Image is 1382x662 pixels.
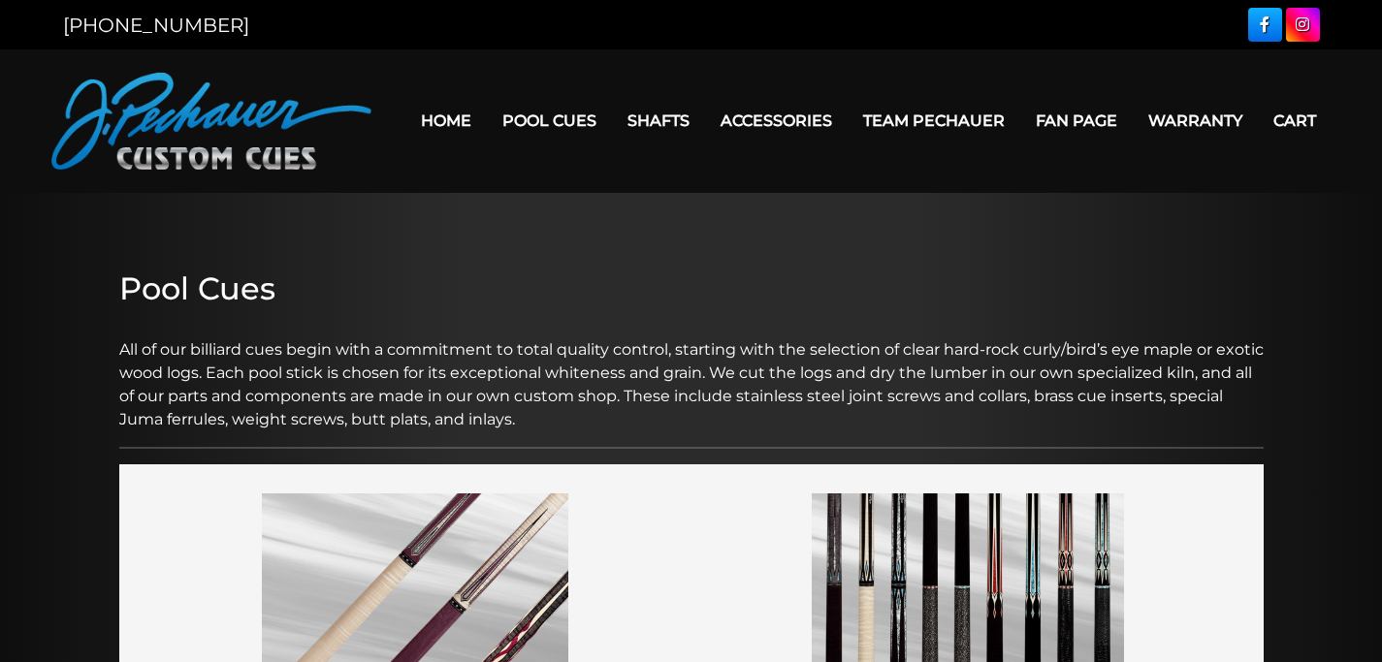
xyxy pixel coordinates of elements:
a: Pool Cues [487,96,612,145]
a: Home [405,96,487,145]
a: Fan Page [1020,96,1133,145]
p: All of our billiard cues begin with a commitment to total quality control, starting with the sele... [119,315,1264,431]
h2: Pool Cues [119,270,1264,307]
a: Warranty [1133,96,1258,145]
a: Team Pechauer [848,96,1020,145]
a: [PHONE_NUMBER] [63,14,249,37]
a: Cart [1258,96,1332,145]
a: Accessories [705,96,848,145]
a: Shafts [612,96,705,145]
img: Pechauer Custom Cues [51,73,371,170]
